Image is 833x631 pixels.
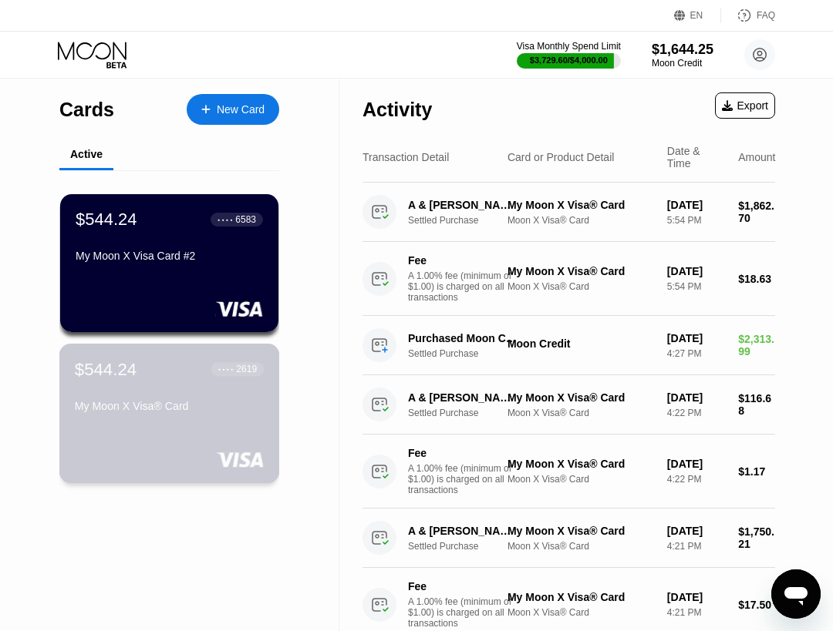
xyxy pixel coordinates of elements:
div: $1,862.70 [738,200,775,224]
div: Moon Credit [508,337,655,350]
div: Export [715,92,775,119]
div: Moon X Visa® Card [508,607,655,618]
div: My Moon X Visa® Card [508,525,655,537]
div: My Moon X Visa® Card [508,391,655,404]
div: 2619 [236,364,257,374]
div: A & [PERSON_NAME] GmbH & Co. [DOMAIN_NAME]Settled PurchaseMy Moon X Visa® CardMoon X Visa® Card[D... [363,508,775,568]
div: A & [PERSON_NAME] GmbH & Co. [DOMAIN_NAME]Settled PurchaseMy Moon X Visa® CardMoon X Visa® Card[D... [363,183,775,242]
div: Moon Credit [652,58,713,69]
div: [DATE] [667,265,726,277]
div: New Card [187,94,279,125]
div: Settled Purchase [408,348,528,359]
div: My Moon X Visa Card #2 [76,250,263,262]
div: $1,644.25Moon Credit [652,42,713,69]
div: Active [70,148,103,160]
div: $544.24● ● ● ●2619My Moon X Visa® Card [60,344,278,482]
div: Moon X Visa® Card [508,408,655,418]
div: $2,313.99 [738,333,775,357]
div: 4:21 PM [667,607,726,618]
div: A 1.00% fee (minimum of $1.00) is charged on all transactions [408,596,524,629]
div: My Moon X Visa® Card [508,591,655,603]
div: Moon X Visa® Card [508,474,655,485]
div: 4:27 PM [667,348,726,359]
div: Purchased Moon Credit [408,332,519,344]
div: $1,750.21 [738,525,775,550]
div: 6583 [235,214,256,225]
div: FeeA 1.00% fee (minimum of $1.00) is charged on all transactionsMy Moon X Visa® CardMoon X Visa® ... [363,435,775,508]
div: $18.63 [738,273,775,285]
div: [DATE] [667,199,726,211]
div: Visa Monthly Spend Limit$3,729.60/$4,000.00 [517,41,621,69]
div: ● ● ● ● [218,367,234,371]
div: EN [674,8,721,23]
div: 5:54 PM [667,215,726,226]
div: 4:22 PM [667,474,726,485]
div: My Moon X Visa® Card [75,400,264,412]
div: A 1.00% fee (minimum of $1.00) is charged on all transactions [408,270,524,303]
div: Fee [408,447,516,459]
div: Date & Time [667,145,726,169]
div: $116.68 [738,392,775,417]
div: Amount [738,151,775,163]
div: My Moon X Visa® Card [508,458,655,470]
div: A & [PERSON_NAME] GmbH & Co. [DOMAIN_NAME] [408,525,519,537]
div: [DATE] [667,591,726,603]
div: FeeA 1.00% fee (minimum of $1.00) is charged on all transactionsMy Moon X Visa® CardMoon X Visa® ... [363,242,775,316]
div: Visa Monthly Spend Limit [517,41,621,52]
div: A & [PERSON_NAME] GmbH & Co. [DOMAIN_NAME] [408,391,519,404]
div: Settled Purchase [408,541,528,552]
div: $3,729.60 / $4,000.00 [530,55,608,65]
div: Moon X Visa® Card [508,541,655,552]
div: Purchased Moon CreditSettled PurchaseMoon Credit[DATE]4:27 PM$2,313.99 [363,316,775,375]
div: Export [722,99,768,112]
div: Card or Product Detail [508,151,615,163]
div: 5:54 PM [667,281,726,292]
div: ● ● ● ● [218,217,233,222]
div: [DATE] [667,458,726,470]
div: $544.24 [76,210,137,230]
div: A & [PERSON_NAME] GmbH & Co. [DOMAIN_NAME] [408,199,519,211]
div: 4:21 PM [667,541,726,552]
div: My Moon X Visa® Card [508,199,655,211]
div: $17.50 [738,599,775,611]
div: Moon X Visa® Card [508,215,655,226]
div: Fee [408,254,516,267]
div: Settled Purchase [408,215,528,226]
div: My Moon X Visa® Card [508,265,655,277]
div: Transaction Detail [363,151,449,163]
div: Cards [59,99,114,121]
div: Activity [363,99,432,121]
div: 4:22 PM [667,408,726,418]
div: Fee [408,580,516,592]
div: Moon X Visa® Card [508,281,655,292]
div: A 1.00% fee (minimum of $1.00) is charged on all transactions [408,463,524,495]
div: [DATE] [667,391,726,404]
div: $544.24● ● ● ●6583My Moon X Visa Card #2 [60,194,278,332]
div: Settled Purchase [408,408,528,418]
div: FAQ [757,10,775,21]
div: A & [PERSON_NAME] GmbH & Co. [DOMAIN_NAME]Settled PurchaseMy Moon X Visa® CardMoon X Visa® Card[D... [363,375,775,435]
div: $544.24 [75,359,137,379]
div: New Card [217,103,265,116]
div: EN [690,10,703,21]
div: $1,644.25 [652,42,713,58]
iframe: Button to launch messaging window [771,569,821,619]
div: FAQ [721,8,775,23]
div: [DATE] [667,525,726,537]
div: [DATE] [667,332,726,344]
div: $1.17 [738,465,775,478]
